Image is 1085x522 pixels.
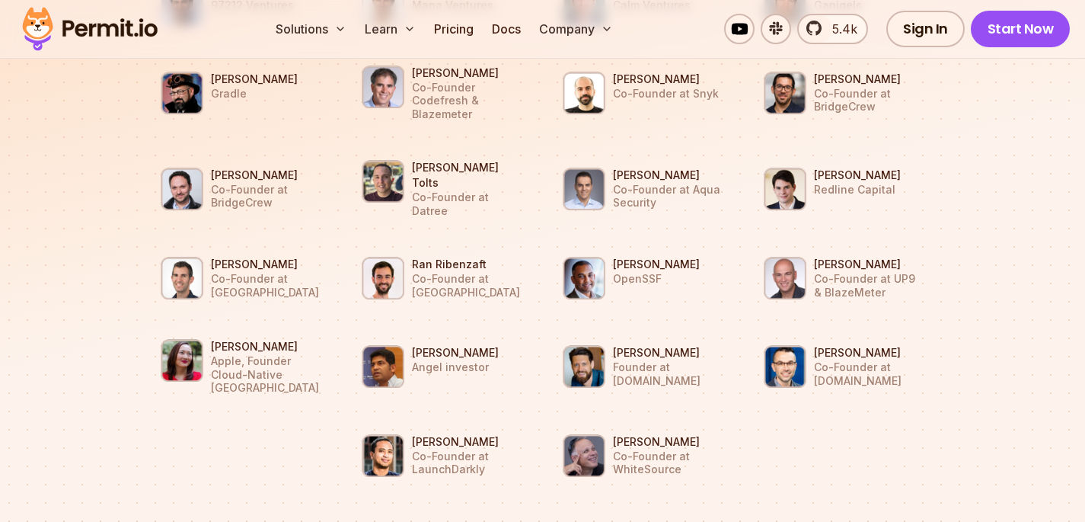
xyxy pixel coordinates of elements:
p: Founder at [DOMAIN_NAME] [613,360,724,387]
p: Co-Founder at BridgeCrew [814,87,925,114]
p: Co-Founder at WhiteSource [613,450,724,476]
img: Prasanna Srikhanta Angel investor [362,345,404,388]
a: 5.4k [797,14,868,44]
button: Solutions [270,14,353,44]
button: Learn [359,14,422,44]
h3: [PERSON_NAME] [613,168,724,183]
img: Dan Benger Co-Founder Codefresh & Blazemeter [362,66,404,108]
h3: [PERSON_NAME] [814,72,925,87]
h3: [PERSON_NAME] [814,168,901,183]
p: Co-Founder at UP9 & BlazeMeter [814,272,925,299]
img: Nitzan Shapira Co-Founder at Epsagon [161,257,203,299]
img: Baruch Sadogursky Gradle [161,72,203,114]
button: Company [533,14,619,44]
img: John Kodumal Co-Founder at LaunchDarkly [362,434,404,477]
img: Alon Girmonsky Co-Founder at UP9 & BlazeMeter [764,257,806,299]
img: Amir Jerbi Co-Founder at Aqua Security [563,168,605,210]
img: Ben Dowling Founder at IPinfo.io [563,345,605,388]
p: Gradle [211,87,298,101]
h3: [PERSON_NAME] [613,72,719,87]
img: Shimon Tolts Co-Founder at Datree [362,160,404,203]
img: Guy Eisenkot Co-Founder at BridgeCrew [161,168,203,210]
img: Permit logo [15,3,164,55]
img: Ran Ribenzaft Co-Founder at Epsagon [362,257,404,299]
h3: [PERSON_NAME] [613,434,724,450]
h3: [PERSON_NAME] Tolts [412,160,523,191]
h3: Ran Ribenzaft [412,257,523,272]
img: Cheryl Hung Apple, Founder Cloud-Native London [161,339,203,382]
a: Docs [486,14,527,44]
span: 5.4k [823,20,857,38]
p: Co-Founder at [GEOGRAPHIC_DATA] [412,272,523,299]
img: Randall Kent Co-Founder at Cypress.io [764,345,806,388]
p: Co-Founder Codefresh & Blazemeter [412,81,534,121]
h3: [PERSON_NAME] [211,339,322,354]
a: Start Now [971,11,1071,47]
p: Co-Founder at Snyk [613,87,719,101]
p: Apple, Founder Cloud-Native [GEOGRAPHIC_DATA] [211,354,322,395]
h3: [PERSON_NAME] [613,345,724,360]
img: Ron Rymon Co-Founder at WhiteSource [563,434,605,477]
p: OpenSSF [613,272,700,286]
p: Redline Capital [814,183,901,197]
p: Angel investor [412,360,499,374]
h3: [PERSON_NAME] [211,168,322,183]
img: Barak Schoster Co-Founder at BridgeCrew [764,72,806,114]
h3: [PERSON_NAME] [211,257,322,272]
p: Co-Founder at [GEOGRAPHIC_DATA] [211,272,322,299]
h3: [PERSON_NAME] [814,257,925,272]
p: Co-Founder at BridgeCrew [211,183,322,210]
img: Danny Grander Co-Founder at Snyk [563,72,605,114]
h3: [PERSON_NAME] [211,72,298,87]
h3: [PERSON_NAME] [613,257,700,272]
p: Co-Founder at LaunchDarkly [412,450,523,476]
a: Sign In [886,11,965,47]
p: Co-Founder at Aqua Security [613,183,724,210]
h3: [PERSON_NAME] [814,345,925,360]
img: Omkhar Arasaratnam OpenSSF [563,257,605,299]
img: Benno Jering Redline Capital [764,168,806,210]
h3: [PERSON_NAME] [412,434,523,450]
h3: [PERSON_NAME] [412,345,499,360]
a: Pricing [428,14,480,44]
h3: [PERSON_NAME] [412,66,534,81]
p: Co-Founder at [DOMAIN_NAME] [814,360,925,387]
p: Co-Founder at Datree [412,191,523,217]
